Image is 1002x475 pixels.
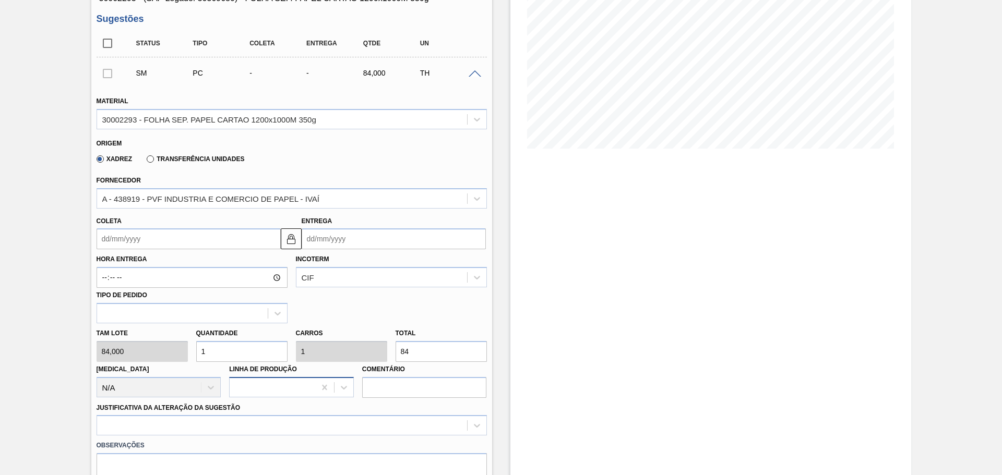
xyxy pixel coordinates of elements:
h3: Sugestões [97,14,487,25]
label: Observações [97,438,487,453]
div: Coleta [247,40,310,47]
label: Hora Entrega [97,252,288,267]
label: Total [396,330,416,337]
label: Justificativa da Alteração da Sugestão [97,404,241,411]
label: Origem [97,140,122,147]
label: Coleta [97,217,122,225]
label: Transferência Unidades [147,155,244,163]
label: Tam lote [97,326,188,341]
label: Tipo de pedido [97,291,147,299]
button: locked [281,228,302,249]
label: Comentário [362,362,487,377]
div: UN [417,40,481,47]
label: Linha de Produção [229,366,297,373]
label: Fornecedor [97,177,141,184]
label: Incoterm [296,255,329,263]
label: Entrega [302,217,332,225]
label: Xadrez [97,155,133,163]
div: - [304,69,367,77]
div: 84,000 [361,69,424,77]
label: Carros [296,330,323,337]
div: Tipo [190,40,253,47]
div: Entrega [304,40,367,47]
div: - [247,69,310,77]
label: Material [97,98,128,105]
div: CIF [302,273,314,282]
div: 30002293 - FOLHA SEP. PAPEL CARTAO 1200x1000M 350g [102,115,316,124]
input: dd/mm/yyyy [97,228,281,249]
div: Sugestão Manual [134,69,197,77]
div: Pedido de Compra [190,69,253,77]
div: A - 438919 - PVF INDUSTRIA E COMERCIO DE PAPEL - IVAÍ [102,194,320,203]
img: locked [285,233,297,245]
input: dd/mm/yyyy [302,228,486,249]
label: Quantidade [196,330,238,337]
div: Status [134,40,197,47]
div: TH [417,69,481,77]
label: [MEDICAL_DATA] [97,366,149,373]
div: Qtde [361,40,424,47]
